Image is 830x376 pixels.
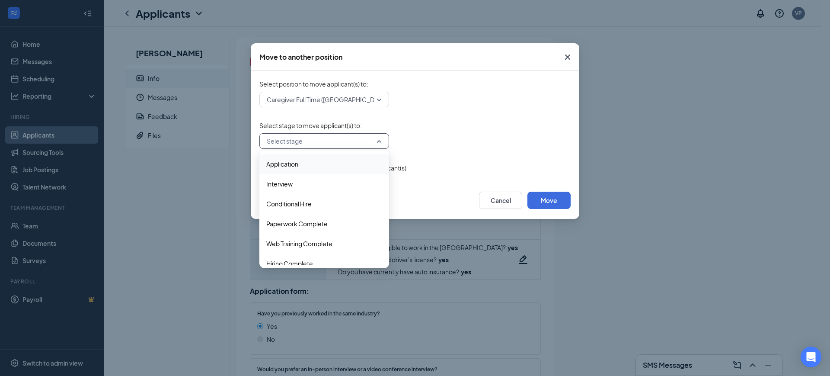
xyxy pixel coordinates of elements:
span: Caregiver Full Time ([GEOGRAPHIC_DATA]) [267,93,388,106]
span: Select position to move applicant(s) to : [259,80,571,88]
div: Move to another position [259,52,342,62]
span: Web Training Complete [266,239,332,248]
div: Open Intercom Messenger [801,347,821,367]
svg: Cross [562,52,573,62]
button: Move [527,192,571,209]
span: Application [266,159,298,169]
button: Close [556,43,579,71]
span: Paperwork Complete [266,219,328,228]
button: Cancel [479,192,522,209]
span: Conditional Hire [266,199,312,209]
span: Select stage to move applicant(s) to : [259,121,571,130]
span: Hiring Complete [266,259,313,268]
span: Interview [266,179,293,189]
